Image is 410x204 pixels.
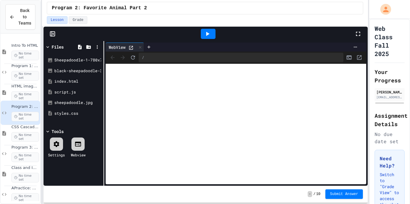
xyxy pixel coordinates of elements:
div: index.html [54,78,101,84]
button: Refresh [128,53,137,62]
span: HTML images, links and styling tags [11,84,39,89]
span: No time set [11,91,39,101]
div: Sheepadoodle-1-780x780.jpg [54,57,101,63]
div: [EMAIL_ADDRESS][DOMAIN_NAME] [376,95,403,99]
div: black-sheepadoodle-300x300.jpg [54,68,101,74]
span: Program 3: Favorite Animal 3.0 [11,145,39,150]
span: 10 [316,192,320,197]
span: Program 2: Favorite Animal Part 2 [52,4,147,12]
span: No time set [11,51,39,60]
span: No time set [11,193,39,203]
button: Open in new tab [355,53,364,62]
span: Back [108,53,117,62]
div: [PERSON_NAME] [376,89,403,95]
span: CSS Cascading Style Sheet [11,125,39,130]
button: Submit Answer [325,189,363,199]
h2: Assignment Details [375,111,405,128]
div: Tools [52,128,64,135]
div: styles.css [54,111,101,117]
span: No time set [11,173,39,182]
div: Settings [48,152,65,158]
button: Grade [69,16,87,24]
h1: Web Class Fall 2025 [375,24,405,58]
span: APractice: Using Class and id tags [11,186,39,191]
span: Back to Teams [18,7,31,26]
div: / [139,53,343,62]
div: WebView [106,43,144,52]
div: sheepadoodle.jpg [54,100,101,106]
button: Back to Teams [5,4,35,30]
div: Webview [71,152,86,158]
span: Program 2: Favorite Animal Part 2 [11,104,39,109]
span: Forward [118,53,127,62]
span: / [313,192,315,197]
span: No time set [11,152,39,162]
div: Files [52,44,64,50]
button: Console [345,53,354,62]
span: Submit Answer [330,192,358,197]
button: Lesson [47,16,68,24]
div: script.js [54,89,101,95]
span: Program 1: First Webpage [11,64,39,69]
span: - [308,191,312,197]
h2: Your Progress [375,68,405,84]
div: No due date set [375,131,405,145]
h3: Need Help? [380,155,399,169]
iframe: Web Preview [106,64,366,185]
span: No time set [11,71,39,81]
span: Class and Id Selectors, more tags, links [11,165,39,170]
span: No time set [11,132,39,142]
div: WebView [106,44,128,50]
span: Intro To HTML [11,43,39,48]
span: No time set [11,112,39,121]
div: My Account [374,2,393,16]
